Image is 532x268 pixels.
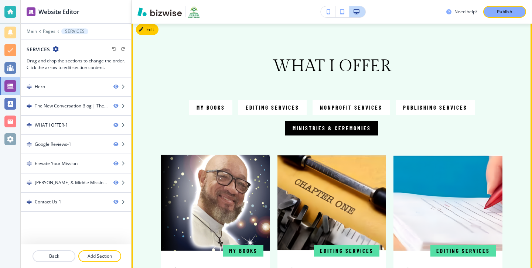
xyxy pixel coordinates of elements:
img: Drag [27,161,32,166]
div: DragElevate Your Mission [21,154,131,173]
div: Drag[PERSON_NAME] & Middle Mission Writing & Consulting-2 [21,173,131,192]
button: Publish [483,6,526,18]
img: Drag [27,84,32,89]
img: 7e5cd7682178503b26df69edadf6e17c.jpg [393,155,503,251]
p: Editing Services [320,246,374,255]
button: Add Section [78,250,121,262]
button: Main [27,29,37,34]
img: Drag [27,180,32,185]
img: Bizwise Logo [137,7,182,16]
div: DragThe New Conversation Blog | These downloadable blogs are a viable (tried and true) process fo... [21,97,131,115]
p: Publish [497,8,512,15]
p: My Books [229,246,258,255]
p: Back [33,253,75,260]
div: DragContact Us-1 [21,193,131,211]
button: My Books [189,100,232,115]
img: Drag [27,103,32,109]
img: Drag [27,199,32,205]
button: Editing Services [238,100,307,115]
img: Your Logo [188,6,199,18]
div: The New Conversation Blog | These downloadable blogs are a viable (tried and true) process for fr... [35,103,108,109]
p: SERVICES [65,29,85,34]
img: Drag [27,123,32,128]
div: DragHero [21,78,131,96]
p: Publishing Services [403,103,467,112]
div: DragWHAT I OFFER-1 [21,116,131,134]
p: Add Section [79,253,120,260]
button: Ministries & Ceremonies [285,121,378,135]
p: Ministries & Ceremonies [293,124,371,133]
div: Contact Us-1 [35,199,61,205]
p: Nonprofit Services [320,103,382,112]
div: JJ Planter & Middle Mission Writing & Consulting-2 [35,179,108,186]
p: Editing Services [436,246,490,255]
div: Elevate Your Mission [35,160,78,167]
h2: SERVICES [27,45,50,53]
p: Editing Services [246,103,299,112]
button: Publishing Services [396,100,475,115]
div: Hero [35,83,45,90]
p: My Books [197,103,225,112]
img: editor icon [27,7,35,16]
p: WHAT I OFFER [204,56,460,76]
div: DragGoogle Reviews-1 [21,135,131,154]
h2: Website Editor [38,7,79,16]
div: WHAT I OFFER-1 [35,122,68,128]
img: c14d6cf065d0d01af55837e8b2289010.jpeg [161,155,270,251]
button: SERVICES [61,28,88,34]
div: Google Reviews-1 [35,141,71,148]
img: Drag [27,142,32,147]
button: Back [33,250,75,262]
button: Pages [43,29,55,34]
img: 48eed301abbabb138eada74206b38c8f.jpg [277,155,387,251]
button: Edit [136,24,158,35]
h3: Need help? [454,8,477,15]
button: Nonprofit Services [313,100,390,115]
h3: Drag and drop the sections to change the order. Click the arrow to edit section content. [27,58,125,71]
